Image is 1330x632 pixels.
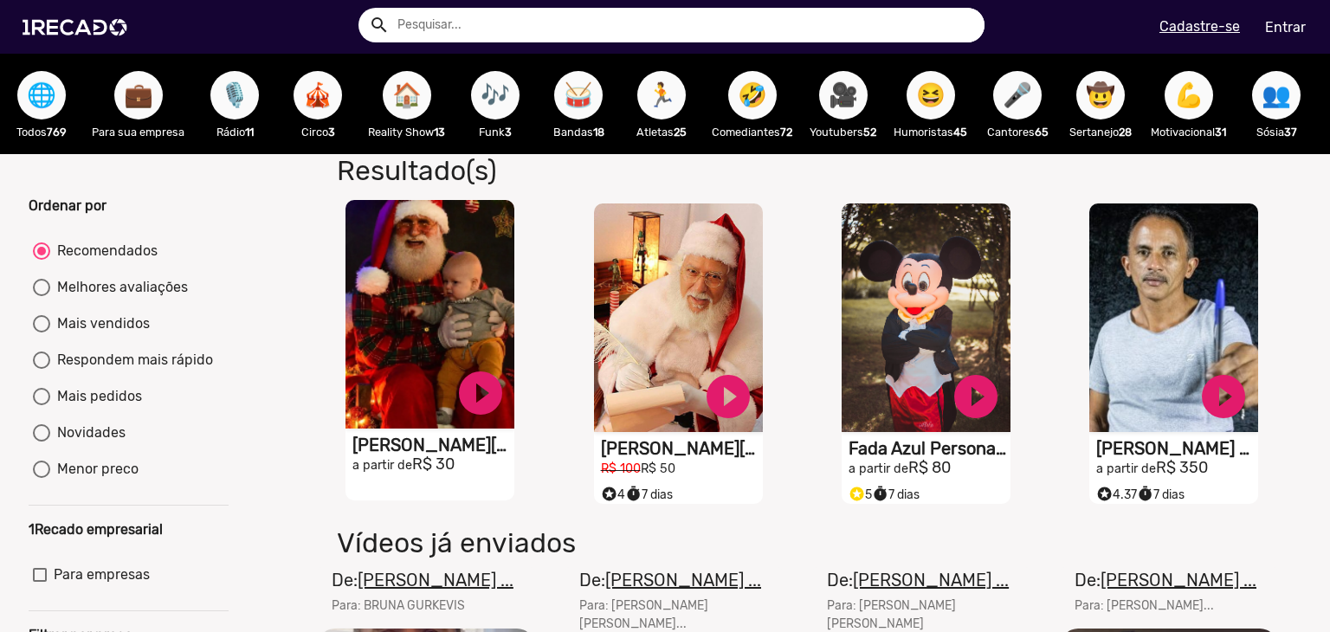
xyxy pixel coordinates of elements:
video: S1RECADO vídeos dedicados para fãs e empresas [842,203,1010,432]
p: Funk [462,124,528,140]
b: 45 [953,126,967,139]
span: 7 dias [872,487,920,502]
small: timer [625,486,642,502]
small: a partir de [849,461,908,476]
mat-card-title: De: [827,567,1030,593]
h2: R$ 350 [1096,459,1258,478]
button: 👥 [1252,71,1301,119]
i: timer [1137,481,1153,502]
h2: R$ 80 [849,459,1010,478]
b: 3 [328,126,335,139]
button: 🎤 [993,71,1042,119]
button: 🥁 [554,71,603,119]
p: Circo [285,124,351,140]
span: 😆 [916,71,946,119]
b: 3 [505,126,512,139]
p: Youtubers [810,124,876,140]
b: 1Recado empresarial [29,521,163,538]
p: Para sua empresa [92,124,184,140]
b: 37 [1284,126,1297,139]
small: stars [849,486,865,502]
video: S1RECADO vídeos dedicados para fãs e empresas [1089,203,1258,432]
p: Humoristas [894,124,967,140]
small: R$ 100 [601,461,641,476]
span: 4 [601,487,625,502]
span: 🏠 [392,71,422,119]
i: timer [872,481,888,502]
button: 💪 [1165,71,1213,119]
i: Selo super talento [601,481,617,502]
p: Rádio [202,124,268,140]
p: Cantores [985,124,1050,140]
mat-icon: Example home icon [369,15,390,35]
span: 🤠 [1086,71,1115,119]
b: 18 [593,126,604,139]
a: Entrar [1254,12,1317,42]
button: 🏃 [637,71,686,119]
small: timer [872,486,888,502]
button: 🌐 [17,71,66,119]
h1: Fada Azul Personagens [849,438,1010,459]
h1: Vídeos já enviados [324,526,959,559]
div: Novidades [50,422,126,443]
p: Sósia [1243,124,1309,140]
small: R$ 50 [641,461,675,476]
div: Respondem mais rápido [50,350,213,371]
span: 🎥 [829,71,858,119]
span: 🌐 [27,71,56,119]
small: timer [1137,486,1153,502]
span: 🎤 [1003,71,1032,119]
i: Selo super talento [1096,481,1113,502]
span: 💪 [1174,71,1204,119]
p: Reality Show [368,124,445,140]
mat-card-subtitle: Para: BRUNA GURKEVIS [332,597,513,615]
u: [PERSON_NAME] ... [1101,570,1256,590]
u: [PERSON_NAME] ... [605,570,761,590]
b: 11 [245,126,254,139]
i: timer [625,481,642,502]
div: Mais pedidos [50,386,142,407]
h2: R$ 30 [352,455,514,474]
b: 31 [1215,126,1226,139]
p: Todos [9,124,74,140]
div: Melhores avaliações [50,277,188,298]
p: Comediantes [712,124,792,140]
button: Example home icon [363,9,393,39]
span: 🎶 [481,71,510,119]
button: 💼 [114,71,163,119]
small: a partir de [1096,461,1156,476]
span: 🏃 [647,71,676,119]
button: 🤣 [728,71,777,119]
button: 🎥 [819,71,868,119]
small: stars [1096,486,1113,502]
button: 🏠 [383,71,431,119]
span: 🥁 [564,71,593,119]
div: Menor preco [50,459,139,480]
h1: [PERSON_NAME][DATE] [601,438,763,459]
i: Selo super talento [849,481,865,502]
p: Sertanejo [1068,124,1133,140]
small: stars [601,486,617,502]
video: S1RECADO vídeos dedicados para fãs e empresas [345,200,514,429]
a: play_circle_filled [1198,371,1249,422]
span: 7 dias [625,487,673,502]
b: 28 [1119,126,1132,139]
b: 13 [434,126,445,139]
mat-card-title: De: [1075,567,1256,593]
span: 💼 [124,71,153,119]
span: Para empresas [54,564,150,585]
span: 🤣 [738,71,767,119]
mat-card-title: De: [332,567,513,593]
div: Mais vendidos [50,313,150,334]
span: 4.37 [1096,487,1137,502]
h1: [PERSON_NAME][DATE] [352,435,514,455]
mat-card-subtitle: Para: [PERSON_NAME]... [1075,597,1256,615]
a: play_circle_filled [702,371,754,422]
u: [PERSON_NAME] ... [358,570,513,590]
p: Motivacional [1151,124,1226,140]
div: Recomendados [50,241,158,261]
b: 769 [47,126,67,139]
button: 🎶 [471,71,520,119]
u: Cadastre-se [1159,18,1240,35]
button: 🎪 [294,71,342,119]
